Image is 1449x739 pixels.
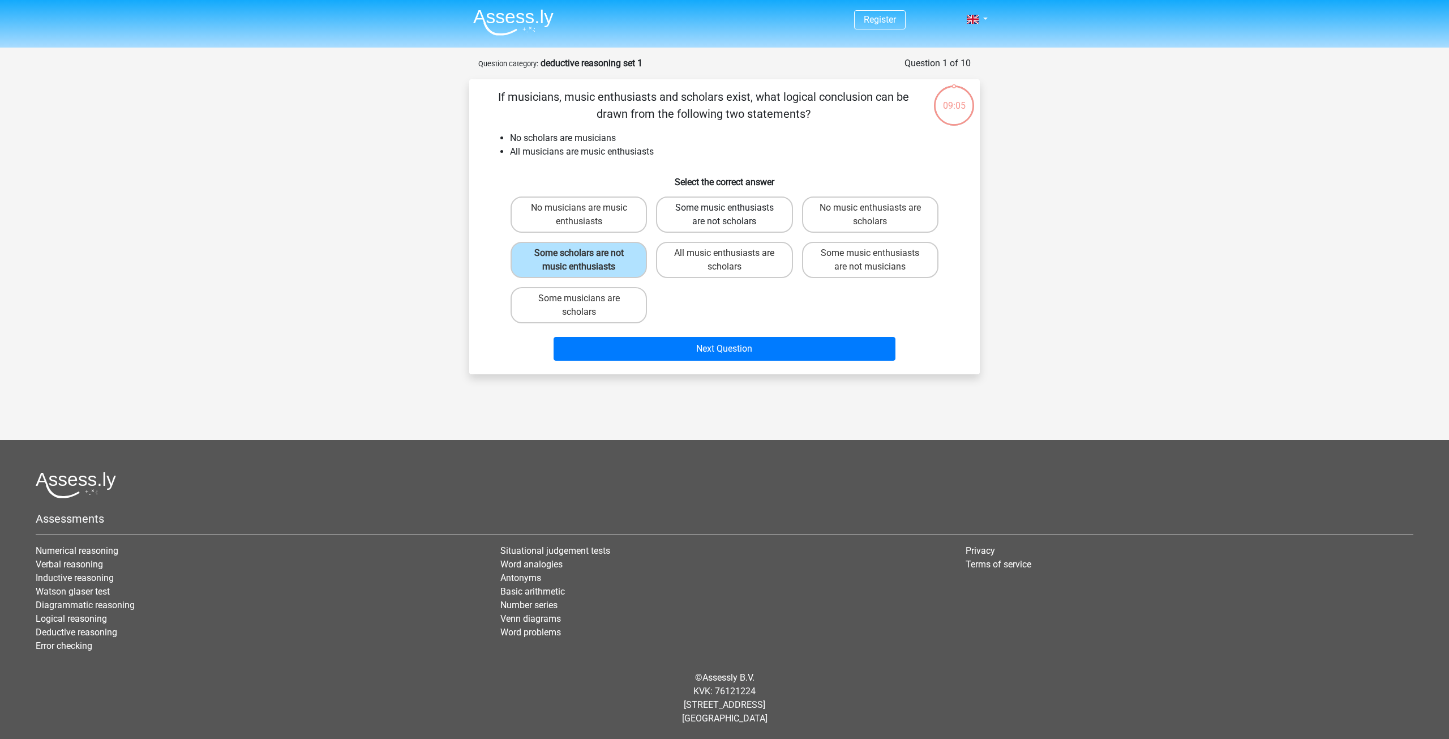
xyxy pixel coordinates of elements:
[510,131,962,145] li: No scholars are musicians
[500,573,541,583] a: Antonyms
[36,472,116,498] img: Assessly logo
[36,627,117,638] a: Deductive reasoning
[802,242,938,278] label: Some music enthusiasts are not musicians
[487,168,962,187] h6: Select the correct answer
[500,559,563,570] a: Word analogies
[36,512,1413,526] h5: Assessments
[500,613,561,624] a: Venn diagrams
[904,57,971,70] div: Question 1 of 10
[473,9,554,36] img: Assessly
[36,573,114,583] a: Inductive reasoning
[27,662,1422,734] div: © KVK: 76121224 [STREET_ADDRESS] [GEOGRAPHIC_DATA]
[500,600,558,610] a: Number series
[864,14,896,25] a: Register
[511,287,647,323] label: Some musicians are scholars
[541,58,642,69] strong: deductive reasoning set 1
[36,586,110,597] a: Watson glaser test
[802,197,938,233] label: No music enthusiasts are scholars
[966,559,1031,570] a: Terms of service
[36,600,135,610] a: Diagrammatic reasoning
[933,84,975,113] div: 09:05
[510,145,962,159] li: All musicians are music enthusiasts
[500,586,565,597] a: Basic arithmetic
[487,88,919,122] p: If musicians, music enthusiasts and scholars exist, what logical conclusion can be drawn from the...
[36,640,92,651] a: Error checking
[656,242,792,278] label: All music enthusiasts are scholars
[36,545,118,556] a: Numerical reasoning
[656,197,792,233] label: Some music enthusiasts are not scholars
[36,613,107,624] a: Logical reasoning
[500,627,561,638] a: Word problems
[554,337,896,361] button: Next Question
[511,242,647,278] label: Some scholars are not music enthusiasts
[478,59,538,68] small: Question category:
[36,559,103,570] a: Verbal reasoning
[511,197,647,233] label: No musicians are music enthusiasts
[966,545,995,556] a: Privacy
[702,672,754,683] a: Assessly B.V.
[500,545,610,556] a: Situational judgement tests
